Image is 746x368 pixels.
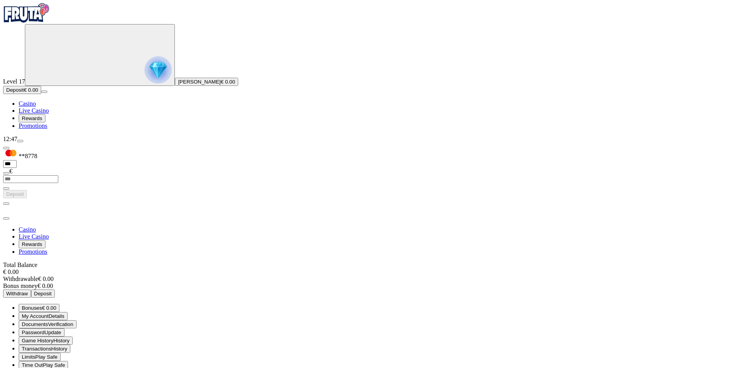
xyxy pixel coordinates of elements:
[22,338,53,344] span: Game History
[19,304,59,312] button: smiley iconBonuses€ 0.00
[19,345,70,353] button: credit-card iconTransactionsHistory
[3,3,50,23] img: Fruta
[43,362,65,368] span: Play Safe
[178,79,221,85] span: [PERSON_NAME]
[6,291,28,296] span: Withdraw
[3,147,9,149] button: Hide quick deposit form
[3,3,743,129] nav: Primary
[22,313,49,319] span: My Account
[22,241,42,247] span: Rewards
[19,353,61,361] button: limits iconLimitsPlay Safe
[34,291,52,296] span: Deposit
[3,150,19,158] img: MasterCard
[9,168,12,174] span: €
[24,87,38,93] span: € 0.00
[51,346,67,352] span: History
[22,346,51,352] span: Transactions
[19,233,49,240] a: Live Casino
[19,226,36,233] a: Casino
[22,330,45,335] span: Password
[3,136,17,142] span: 12:47
[31,290,55,298] button: Deposit
[3,269,743,276] div: € 0.00
[221,79,235,85] span: € 0.00
[19,122,47,129] a: Promotions
[3,262,743,276] div: Total Balance
[3,226,743,255] nav: Main menu
[3,100,743,129] nav: Main menu
[145,56,172,84] img: reward progress
[19,248,47,255] a: Promotions
[22,321,48,327] span: Documents
[22,354,35,360] span: Limits
[41,91,47,93] button: menu
[19,312,68,320] button: user iconMy AccountDetails
[3,283,37,289] span: Bonus money
[3,172,9,174] button: eye icon
[6,87,24,93] span: Deposit
[3,217,9,220] button: close
[35,354,58,360] span: Play Safe
[19,100,36,107] a: Casino
[3,86,41,94] button: Depositplus icon€ 0.00
[22,115,42,121] span: Rewards
[19,240,45,248] button: Rewards
[42,305,56,311] span: € 0.00
[45,330,61,335] span: Update
[19,328,64,337] button: lock iconPasswordUpdate
[19,337,73,345] button: 777 iconGame HistoryHistory
[3,276,743,283] div: € 0.00
[3,202,9,205] button: chevron-left icon
[175,78,238,86] button: [PERSON_NAME]€ 0.00
[6,191,24,197] span: Deposit
[3,290,31,298] button: Withdraw
[49,313,64,319] span: Details
[3,17,50,24] a: Fruta
[17,140,23,142] button: menu
[19,320,77,328] button: doc iconDocumentsVerification
[25,24,175,86] button: reward progress
[19,107,49,114] a: Live Casino
[19,114,45,122] button: Rewards
[22,305,42,311] span: Bonuses
[3,190,27,198] button: Deposit
[3,276,38,282] span: Withdrawable
[48,321,73,327] span: Verification
[3,283,743,290] div: € 0.00
[22,362,43,368] span: Time Out
[3,187,9,190] button: eye icon
[53,338,69,344] span: History
[3,78,25,85] span: Level 17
